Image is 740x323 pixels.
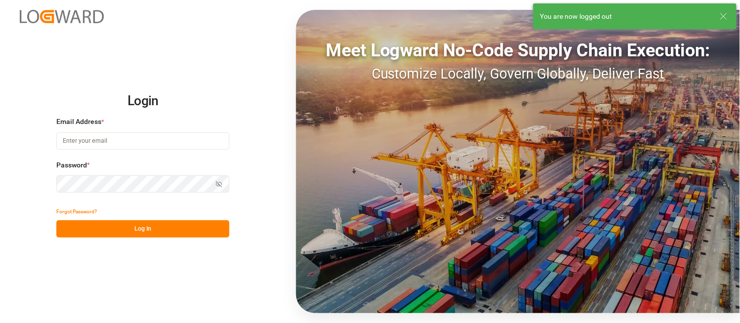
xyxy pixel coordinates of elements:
[296,64,740,84] div: Customize Locally, Govern Globally, Deliver Fast
[296,37,740,64] div: Meet Logward No-Code Supply Chain Execution:
[56,132,229,150] input: Enter your email
[56,160,87,170] span: Password
[540,11,710,22] div: You are now logged out
[56,117,101,127] span: Email Address
[56,220,229,238] button: Log In
[56,203,97,220] button: Forgot Password?
[56,85,229,117] h2: Login
[20,10,104,23] img: Logward_new_orange.png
